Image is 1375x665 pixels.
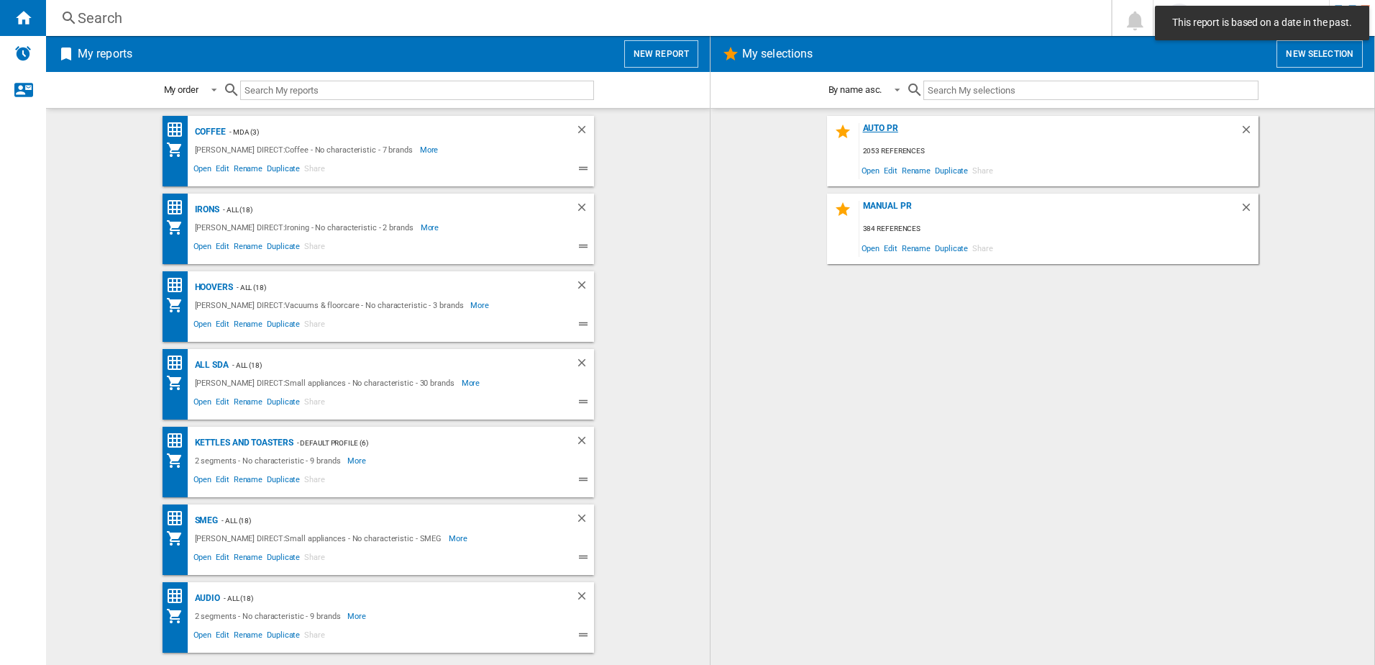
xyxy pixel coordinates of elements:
[1240,201,1258,220] div: Delete
[166,219,191,236] div: My Assortment
[347,452,368,469] span: More
[575,589,594,607] div: Delete
[191,628,214,646] span: Open
[214,473,232,490] span: Edit
[191,530,449,547] div: [PERSON_NAME] DIRECT:Small appliances - No characteristic - SMEG
[214,628,232,646] span: Edit
[166,607,191,625] div: My Assortment
[232,628,265,646] span: Rename
[739,40,816,68] h2: My selections
[933,238,970,258] span: Duplicate
[166,276,191,294] div: Price Ranking
[214,162,232,179] span: Edit
[232,317,265,335] span: Rename
[229,356,547,374] div: - ALL (18)
[14,45,32,62] img: alerts-logo.svg
[166,199,191,217] div: Price Ranking
[420,141,441,158] span: More
[191,589,221,607] div: Audio
[166,587,191,605] div: Price Ranking
[265,551,302,568] span: Duplicate
[470,297,491,314] span: More
[970,160,995,180] span: Share
[191,434,293,452] div: Kettles and Toasters
[191,219,421,236] div: [PERSON_NAME] DIRECT:Ironing - No characteristic - 2 brands
[302,162,327,179] span: Share
[265,473,302,490] span: Duplicate
[164,84,198,95] div: My order
[859,123,1240,142] div: AUTO PR
[166,432,191,450] div: Price Ranking
[302,628,327,646] span: Share
[575,279,594,297] div: Delete
[1168,16,1356,30] span: This report is based on a date in the past.
[575,201,594,219] div: Delete
[191,141,420,158] div: [PERSON_NAME] DIRECT:Coffee - No characteristic - 7 brands
[265,240,302,257] span: Duplicate
[624,40,698,68] button: New report
[226,123,547,141] div: - mda (3)
[191,356,229,374] div: All SDA
[859,160,882,180] span: Open
[449,530,470,547] span: More
[214,395,232,412] span: Edit
[191,452,348,469] div: 2 segments - No characteristic - 9 brands
[166,141,191,158] div: My Assortment
[240,81,594,100] input: Search My reports
[575,123,594,141] div: Delete
[218,512,546,530] div: - ALL (18)
[265,628,302,646] span: Duplicate
[575,356,594,374] div: Delete
[232,395,265,412] span: Rename
[265,317,302,335] span: Duplicate
[859,220,1258,238] div: 384 references
[219,201,546,219] div: - ALL (18)
[828,84,882,95] div: By name asc.
[191,395,214,412] span: Open
[859,238,882,258] span: Open
[302,240,327,257] span: Share
[191,512,219,530] div: SMEG
[859,201,1240,220] div: MANUAL PR
[882,160,900,180] span: Edit
[191,297,471,314] div: [PERSON_NAME] DIRECT:Vacuums & floorcare - No characteristic - 3 brands
[166,297,191,314] div: My Assortment
[166,452,191,469] div: My Assortment
[166,374,191,392] div: My Assortment
[233,279,547,297] div: - ALL (18)
[265,395,302,412] span: Duplicate
[191,374,462,392] div: [PERSON_NAME] DIRECT:Small appliances - No characteristic - 30 brands
[232,473,265,490] span: Rename
[232,551,265,568] span: Rename
[575,434,594,452] div: Delete
[575,512,594,530] div: Delete
[166,121,191,139] div: Price Ranking
[214,240,232,257] span: Edit
[191,279,233,297] div: Hoovers
[859,142,1258,160] div: 2053 references
[1240,123,1258,142] div: Delete
[421,219,442,236] span: More
[347,607,368,625] span: More
[302,473,327,490] span: Share
[232,162,265,179] span: Rename
[214,551,232,568] span: Edit
[302,395,327,412] span: Share
[191,240,214,257] span: Open
[900,238,933,258] span: Rename
[191,473,214,490] span: Open
[166,354,191,372] div: Price Ranking
[232,240,265,257] span: Rename
[214,317,232,335] span: Edit
[923,81,1258,100] input: Search My selections
[75,40,135,68] h2: My reports
[933,160,970,180] span: Duplicate
[265,162,302,179] span: Duplicate
[191,607,348,625] div: 2 segments - No characteristic - 9 brands
[166,510,191,528] div: Price Ranking
[191,317,214,335] span: Open
[191,123,226,141] div: Coffee
[1276,40,1363,68] button: New selection
[900,160,933,180] span: Rename
[78,8,1074,28] div: Search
